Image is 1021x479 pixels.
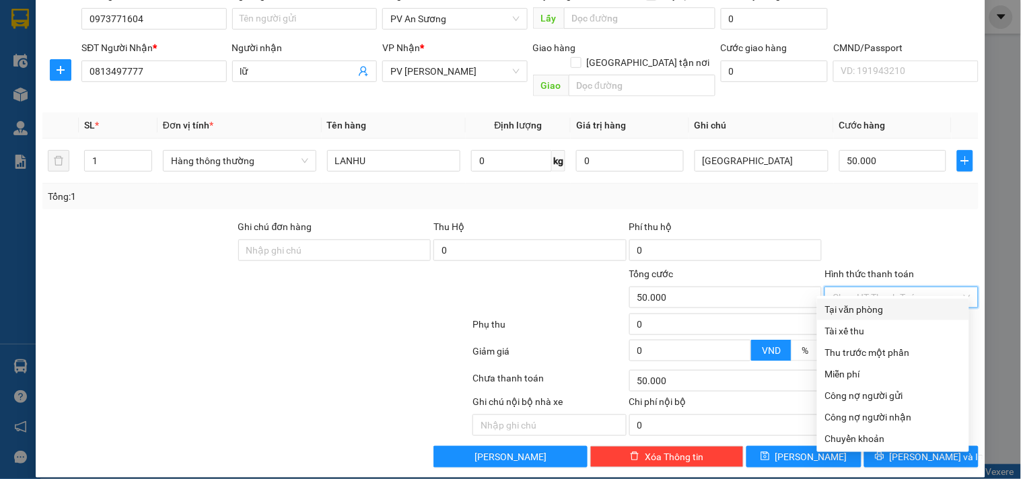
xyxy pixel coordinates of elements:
div: CMND/Passport [833,40,978,55]
span: PV [PERSON_NAME] [135,94,187,109]
div: Người nhận [232,40,377,55]
input: Dọc đường [569,75,715,96]
span: printer [875,451,884,462]
div: Cước gửi hàng sẽ được ghi vào công nợ của người gửi [817,385,969,406]
div: Miễn phí [825,367,961,381]
div: Công nợ người nhận [825,410,961,425]
span: Đơn vị tính [163,120,213,131]
span: Tổng cước [629,268,674,279]
img: logo [13,30,31,64]
span: Cước hàng [839,120,886,131]
span: SL [84,120,95,131]
strong: BIÊN NHẬN GỬI HÀNG HOÁ [46,81,156,91]
div: Phụ thu [471,317,627,340]
input: VD: Bàn, Ghế [327,150,461,172]
span: Giá trị hàng [576,120,626,131]
button: delete [48,150,69,172]
span: 11:35:00 [DATE] [128,61,190,71]
span: Hàng thông thường [171,151,308,171]
span: % [802,345,808,356]
button: [PERSON_NAME] [433,446,587,468]
span: Xóa Thông tin [645,449,703,464]
input: Dọc đường [564,7,715,29]
span: [PERSON_NAME] và In [890,449,984,464]
input: Ghi chú đơn hàng [238,239,431,261]
div: Ghi chú nội bộ nhà xe [472,394,626,414]
span: Tên hàng [327,120,367,131]
span: save [761,451,770,462]
input: 0 [576,150,684,172]
span: Lấy [533,7,564,29]
span: PV Gia Nghĩa [390,61,519,81]
span: Giao [533,75,569,96]
label: Hình thức thanh toán [824,268,914,279]
span: Nơi gửi: [13,94,28,113]
th: Ghi chú [689,112,834,139]
div: Cước gửi hàng sẽ được ghi vào công nợ của người nhận [817,406,969,428]
span: plus [50,65,71,75]
span: AS09250053 [135,50,190,61]
span: PV An Sương [390,9,519,29]
label: Cước giao hàng [721,42,787,53]
input: Nhập ghi chú [472,414,626,436]
div: Tài xế thu [825,324,961,338]
div: Chuyển khoản [825,431,961,446]
input: Cước lấy hàng [721,8,829,30]
button: save[PERSON_NAME] [746,446,861,468]
div: Chưa thanh toán [471,371,627,394]
span: user-add [358,66,369,77]
span: Thu Hộ [433,221,464,232]
span: kg [552,150,565,172]
button: plus [50,59,71,81]
div: Tổng: 1 [48,189,395,204]
div: SĐT Người Nhận [81,40,226,55]
label: Ghi chú đơn hàng [238,221,312,232]
span: VND [762,345,781,356]
strong: CÔNG TY TNHH [GEOGRAPHIC_DATA] 214 QL13 - P.26 - Q.BÌNH THẠNH - TP HCM 1900888606 [35,22,109,72]
span: plus [958,155,973,166]
div: Giảm giá [471,344,627,367]
span: [PERSON_NAME] [474,449,547,464]
span: Định lượng [495,120,542,131]
button: plus [957,150,973,172]
span: Nơi nhận: [103,94,125,113]
span: [GEOGRAPHIC_DATA] tận nơi [582,55,715,70]
span: delete [630,451,639,462]
span: Giao hàng [533,42,576,53]
div: Thu trước một phần [825,345,961,360]
span: [PERSON_NAME] [775,449,847,464]
button: printer[PERSON_NAME] và In [864,446,979,468]
div: Phí thu hộ [629,219,822,239]
input: Cước giao hàng [721,61,829,82]
div: Chi phí nội bộ [629,394,822,414]
span: VP Nhận [382,42,420,53]
div: Tại văn phòng [825,302,961,317]
button: deleteXóa Thông tin [590,446,744,468]
div: Công nợ người gửi [825,388,961,403]
span: PV An Sương [46,98,85,105]
input: Ghi Chú [695,150,829,172]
